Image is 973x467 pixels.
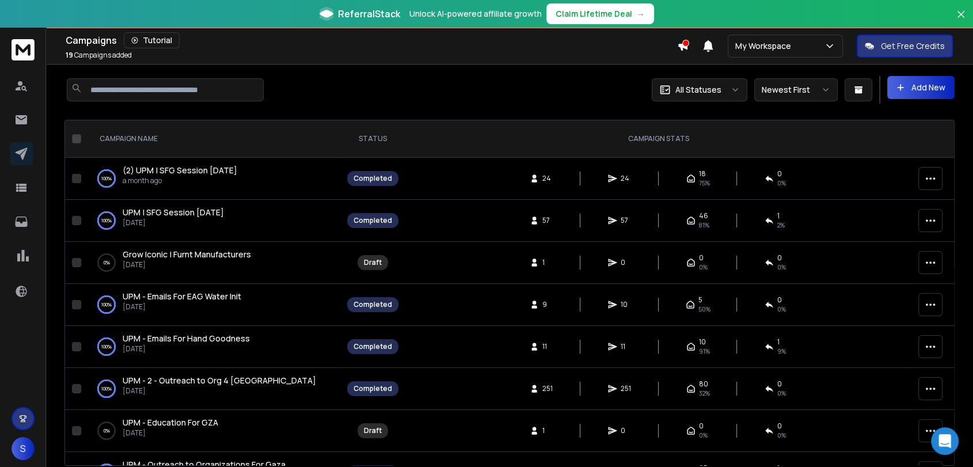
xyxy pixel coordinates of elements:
[546,3,654,24] button: Claim Lifetime Deal→
[621,300,632,309] span: 10
[86,326,340,368] td: 100%UPM - Emails For Hand Goodness[DATE]
[101,383,112,394] p: 100 %
[777,422,782,431] span: 0
[542,384,554,393] span: 251
[699,337,706,347] span: 10
[338,7,400,21] span: ReferralStack
[777,305,786,314] span: 0 %
[104,425,110,436] p: 0 %
[621,216,632,225] span: 57
[542,426,554,435] span: 1
[66,32,677,48] div: Campaigns
[698,305,710,314] span: 50 %
[101,299,112,310] p: 100 %
[542,216,554,225] span: 57
[123,207,224,218] a: UPM | SFG Session [DATE]
[86,242,340,284] td: 0%Grow Iconic | Furnt Manufacturers[DATE]
[123,428,218,438] p: [DATE]
[364,426,382,435] div: Draft
[542,174,554,183] span: 24
[621,342,632,351] span: 11
[124,32,180,48] button: Tutorial
[86,410,340,452] td: 0%UPM - Education For GZA[DATE]
[354,300,392,309] div: Completed
[754,78,838,101] button: Newest First
[621,426,632,435] span: 0
[777,347,786,356] span: 9 %
[857,35,953,58] button: Get Free Credits
[123,176,237,185] p: a month ago
[699,389,710,398] span: 32 %
[887,76,955,99] button: Add New
[698,295,702,305] span: 5
[675,84,721,96] p: All Statuses
[777,337,780,347] span: 1
[123,386,316,396] p: [DATE]
[123,249,251,260] a: Grow Iconic | Furnt Manufacturers
[66,50,73,60] span: 19
[86,158,340,200] td: 100%(2) UPM | SFG Session [DATE]a month ago
[777,221,785,230] span: 2 %
[777,295,782,305] span: 0
[777,389,786,398] span: 0 %
[699,211,708,221] span: 46
[354,216,392,225] div: Completed
[86,368,340,410] td: 100%UPM - 2 - Outreach to Org 4 [GEOGRAPHIC_DATA][DATE]
[409,8,542,20] p: Unlock AI-powered affiliate growth
[621,258,632,267] span: 0
[104,257,110,268] p: 0 %
[405,120,911,158] th: CAMPAIGN STATS
[101,173,112,184] p: 100 %
[542,258,554,267] span: 1
[101,215,112,226] p: 100 %
[621,384,632,393] span: 251
[542,342,554,351] span: 11
[354,174,392,183] div: Completed
[123,344,250,354] p: [DATE]
[66,51,132,60] p: Campaigns added
[123,417,218,428] a: UPM - Education For GZA
[637,8,645,20] span: →
[777,431,786,440] span: 0%
[699,169,706,179] span: 18
[735,40,796,52] p: My Workspace
[699,253,704,263] span: 0
[123,260,251,269] p: [DATE]
[881,40,945,52] p: Get Free Credits
[12,437,35,460] button: S
[123,375,316,386] a: UPM - 2 - Outreach to Org 4 [GEOGRAPHIC_DATA]
[123,333,250,344] a: UPM - Emails For Hand Goodness
[86,284,340,326] td: 100%UPM - Emails For EAG Water Init[DATE]
[953,7,968,35] button: Close banner
[340,120,405,158] th: STATUS
[621,174,632,183] span: 24
[354,384,392,393] div: Completed
[699,422,704,431] span: 0
[542,300,554,309] span: 9
[699,347,710,356] span: 91 %
[699,179,710,188] span: 75 %
[101,341,112,352] p: 100 %
[354,342,392,351] div: Completed
[777,263,786,272] span: 0%
[123,165,237,176] a: (2) UPM | SFG Session [DATE]
[699,263,708,272] span: 0%
[123,302,241,312] p: [DATE]
[86,200,340,242] td: 100%UPM | SFG Session [DATE][DATE]
[123,291,241,302] a: UPM - Emails For EAG Water Init
[699,221,709,230] span: 81 %
[699,379,708,389] span: 80
[123,218,224,227] p: [DATE]
[777,253,782,263] span: 0
[931,427,959,455] div: Open Intercom Messenger
[777,179,786,188] span: 0 %
[364,258,382,267] div: Draft
[777,169,782,179] span: 0
[777,379,782,389] span: 0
